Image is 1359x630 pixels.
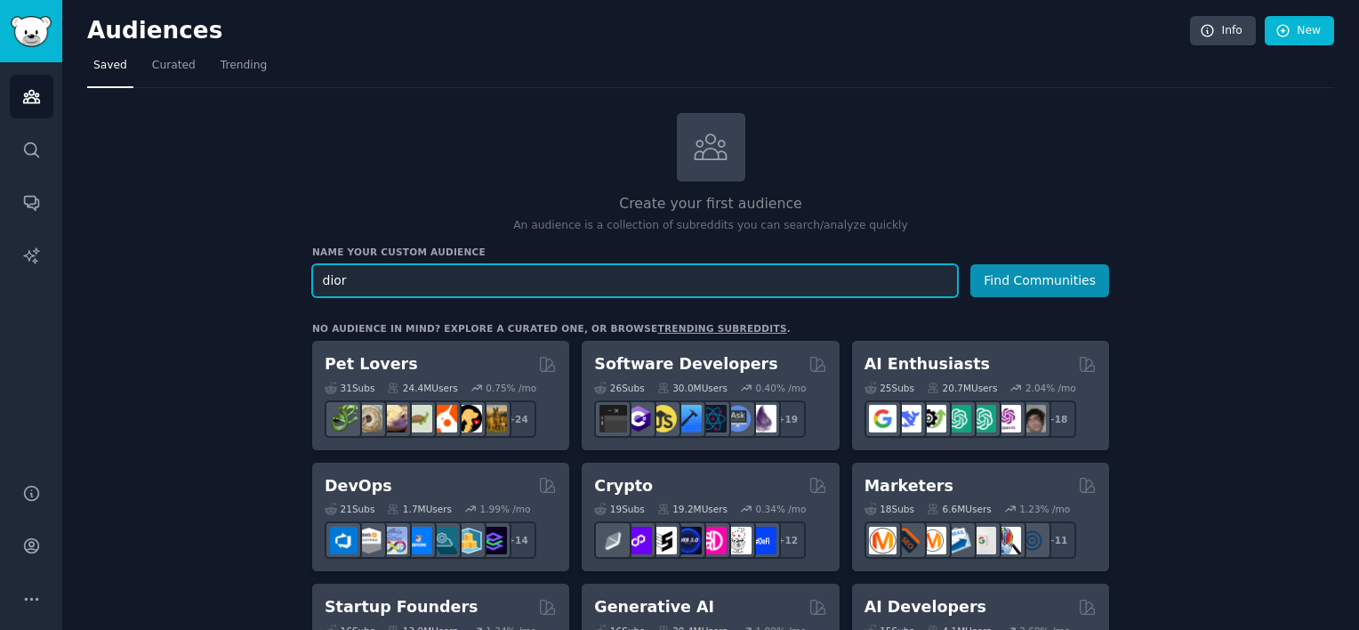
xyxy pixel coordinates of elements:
img: AWS_Certified_Experts [355,527,382,554]
div: + 11 [1039,521,1076,559]
img: ethfinance [599,527,627,554]
a: Saved [87,52,133,88]
img: platformengineering [430,527,457,554]
img: PlatformEngineers [479,527,507,554]
img: OpenAIDev [993,405,1021,432]
span: Trending [221,58,267,74]
img: dogbreed [479,405,507,432]
h2: Generative AI [594,596,714,618]
h2: DevOps [325,475,392,497]
h2: AI Developers [864,596,986,618]
img: AskComputerScience [724,405,752,432]
h2: Startup Founders [325,596,478,618]
div: 0.40 % /mo [756,382,807,394]
img: GummySearch logo [11,16,52,47]
div: + 24 [499,400,536,438]
h2: Crypto [594,475,653,497]
div: 31 Sub s [325,382,374,394]
h2: Pet Lovers [325,353,418,376]
div: 0.34 % /mo [756,503,807,515]
img: turtle [405,405,432,432]
img: content_marketing [869,527,897,554]
a: trending subreddits [657,323,786,334]
input: Pick a short name, like "Digital Marketers" or "Movie-Goers" [312,264,958,297]
div: 19 Sub s [594,503,644,515]
img: CryptoNews [724,527,752,554]
div: + 12 [768,521,806,559]
img: MarketingResearch [993,527,1021,554]
img: DeepSeek [894,405,921,432]
div: 1.23 % /mo [1019,503,1070,515]
h2: Software Developers [594,353,777,376]
img: Docker_DevOps [380,527,407,554]
img: ballpython [355,405,382,432]
div: 21 Sub s [325,503,374,515]
div: 2.04 % /mo [1025,382,1076,394]
img: Emailmarketing [944,527,971,554]
div: + 14 [499,521,536,559]
img: leopardgeckos [380,405,407,432]
img: cockatiel [430,405,457,432]
img: learnjavascript [649,405,677,432]
img: ethstaker [649,527,677,554]
img: ArtificalIntelligence [1018,405,1046,432]
img: web3 [674,527,702,554]
div: + 18 [1039,400,1076,438]
img: bigseo [894,527,921,554]
img: chatgpt_prompts_ [969,405,996,432]
img: GoogleGeminiAI [869,405,897,432]
div: 1.7M Users [387,503,452,515]
h2: AI Enthusiasts [864,353,990,376]
img: AskMarketing [919,527,946,554]
p: An audience is a collection of subreddits you can search/analyze quickly [312,218,1109,234]
a: New [1265,16,1334,46]
h2: Marketers [864,475,953,497]
img: iOSProgramming [674,405,702,432]
img: 0xPolygon [624,527,652,554]
img: chatgpt_promptDesign [944,405,971,432]
a: Info [1190,16,1256,46]
h3: Name your custom audience [312,246,1109,258]
div: 24.4M Users [387,382,457,394]
img: herpetology [330,405,358,432]
div: + 19 [768,400,806,438]
img: AItoolsCatalog [919,405,946,432]
img: elixir [749,405,776,432]
button: Find Communities [970,264,1109,297]
div: 26 Sub s [594,382,644,394]
img: aws_cdk [454,527,482,554]
div: 30.0M Users [657,382,728,394]
a: Trending [214,52,273,88]
img: csharp [624,405,652,432]
h2: Audiences [87,17,1190,45]
div: 0.75 % /mo [486,382,536,394]
div: 20.7M Users [927,382,997,394]
div: 18 Sub s [864,503,914,515]
div: 1.99 % /mo [480,503,531,515]
img: azuredevops [330,527,358,554]
h2: Create your first audience [312,193,1109,215]
img: reactnative [699,405,727,432]
a: Curated [146,52,202,88]
span: Saved [93,58,127,74]
img: defi_ [749,527,776,554]
img: defiblockchain [699,527,727,554]
div: No audience in mind? Explore a curated one, or browse . [312,322,791,335]
img: DevOpsLinks [405,527,432,554]
div: 25 Sub s [864,382,914,394]
div: 19.2M Users [657,503,728,515]
img: googleads [969,527,996,554]
div: 6.6M Users [927,503,992,515]
img: OnlineMarketing [1018,527,1046,554]
span: Curated [152,58,196,74]
img: software [599,405,627,432]
img: PetAdvice [454,405,482,432]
